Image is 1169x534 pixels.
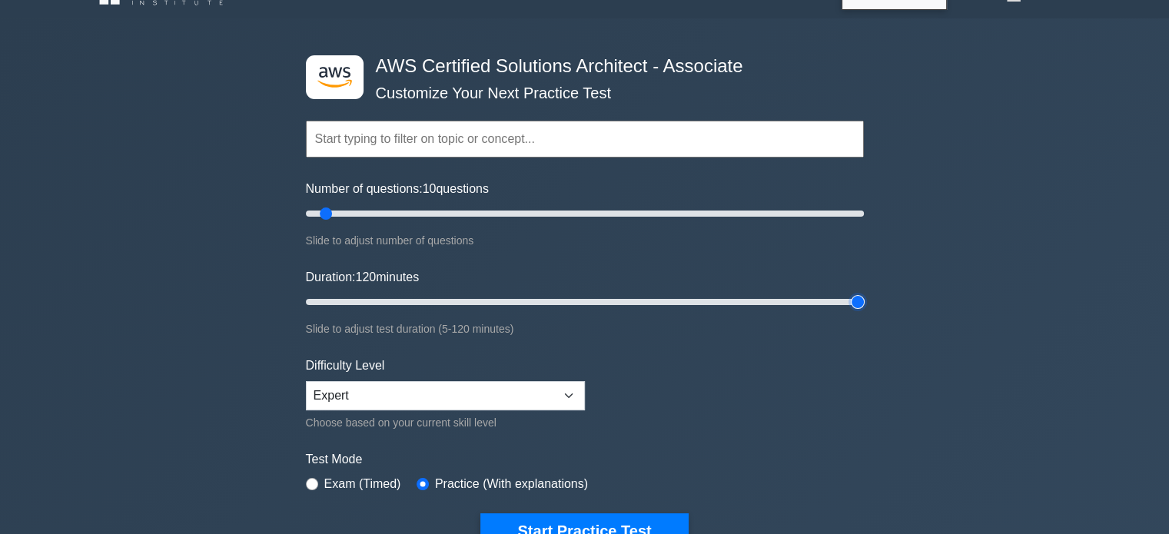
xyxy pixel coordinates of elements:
[355,270,376,284] span: 120
[306,413,585,432] div: Choose based on your current skill level
[306,320,864,338] div: Slide to adjust test duration (5-120 minutes)
[435,475,588,493] label: Practice (With explanations)
[306,180,489,198] label: Number of questions: questions
[324,475,401,493] label: Exam (Timed)
[306,231,864,250] div: Slide to adjust number of questions
[306,450,864,469] label: Test Mode
[370,55,789,78] h4: AWS Certified Solutions Architect - Associate
[306,268,420,287] label: Duration: minutes
[306,357,385,375] label: Difficulty Level
[306,121,864,158] input: Start typing to filter on topic or concept...
[423,182,437,195] span: 10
